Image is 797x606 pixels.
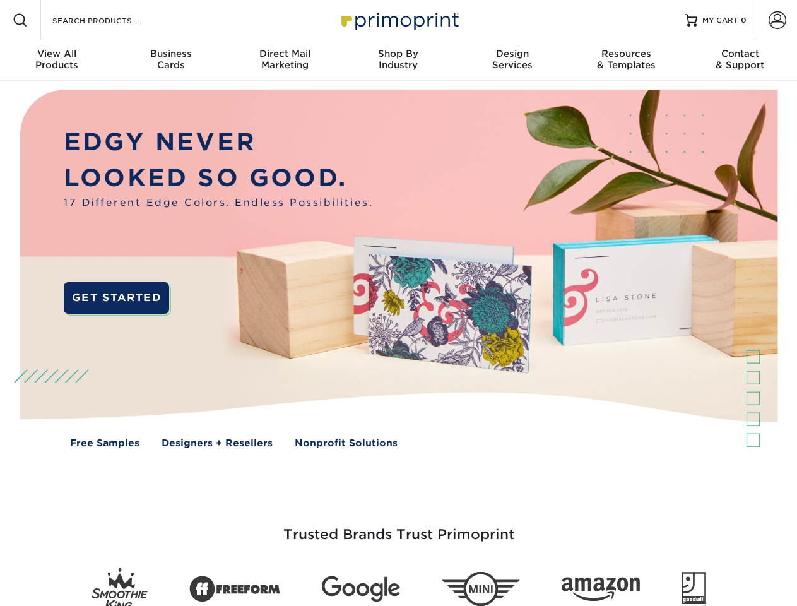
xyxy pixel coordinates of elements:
span: Business [114,48,227,59]
a: Designers + Resellers [162,436,273,451]
a: Resources& Templates [569,40,683,81]
span: Resources [569,48,683,59]
span: 0 [741,16,747,25]
span: MY CART [702,15,738,26]
a: Shop ByIndustry [341,40,455,81]
p: LOOKED SO GOOD. [64,160,373,196]
a: DesignServices [456,40,569,81]
div: & Templates [569,48,683,71]
span: Design [456,48,569,59]
div: Industry [341,48,455,71]
span: Shop By [341,48,455,59]
a: Free Samples [70,436,139,451]
p: EDGY NEVER [64,124,373,160]
div: Cards [114,48,227,71]
img: Google [322,576,400,602]
span: Direct Mail [228,48,341,59]
div: Marketing [228,48,341,71]
img: Primoprint [336,6,462,33]
input: SEARCH PRODUCTS..... [51,13,174,28]
div: & Support [683,48,797,71]
span: 17 Different Edge Colors. Endless Possibilities. [64,196,373,210]
img: Goodwill [682,572,706,606]
img: Amazon [562,578,640,602]
a: BusinessCards [114,40,227,81]
a: GET STARTED [64,282,169,314]
div: Services [456,48,569,71]
a: Contact& Support [683,40,797,81]
span: Contact [683,48,797,59]
h3: Trusted Brands Trust Primoprint [30,496,768,558]
a: Nonprofit Solutions [295,436,398,451]
a: Direct MailMarketing [228,40,341,81]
